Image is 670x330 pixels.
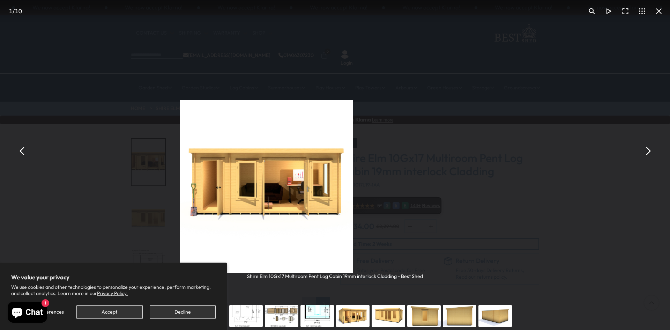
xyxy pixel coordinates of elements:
[6,302,49,324] inbox-online-store-chat: Shopify online store chat
[11,274,216,281] h2: We value your privacy
[634,3,650,20] button: Toggle thumbnails
[639,143,656,160] button: Next
[76,305,142,319] button: Accept
[15,7,22,15] span: 10
[150,305,216,319] button: Decline
[9,7,13,15] span: 1
[650,3,667,20] button: Close
[583,3,600,20] button: Toggle zoom level
[14,143,31,160] button: Previous
[247,267,423,280] div: Shire Elm 10Gx17 Multiroom Pent Log Cabin 19mm interlock Cladding - Best Shed
[11,284,216,296] p: We use cookies and other technologies to personalize your experience, perform marketing, and coll...
[3,3,28,20] div: /
[97,290,128,296] a: Privacy Policy.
